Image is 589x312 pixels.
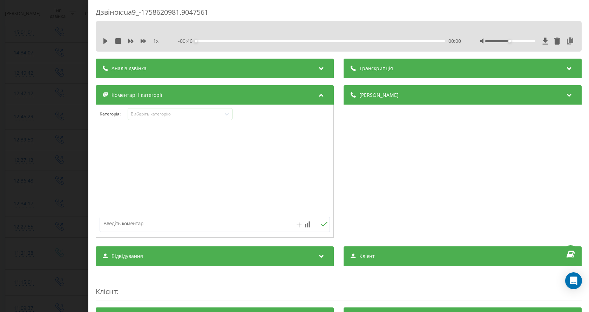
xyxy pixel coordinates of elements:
span: Клієнт [96,287,117,296]
div: : [96,273,582,300]
h4: Категорія : [100,112,128,117]
div: Дзвінок : ua9_-1758620981.9047561 [96,7,582,21]
div: Accessibility label [508,40,511,42]
span: Клієнт [359,253,375,260]
span: Аналіз дзвінка [111,65,147,72]
div: Open Intercom Messenger [565,272,582,289]
span: 00:00 [448,38,461,45]
div: Accessibility label [195,40,197,42]
span: Транскрипція [359,65,393,72]
span: - 00:46 [178,38,196,45]
span: 1 x [153,38,158,45]
span: Відвідування [111,253,143,260]
div: Виберіть категорію [131,111,218,117]
span: [PERSON_NAME] [359,92,399,99]
span: Коментарі і категорії [111,92,162,99]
